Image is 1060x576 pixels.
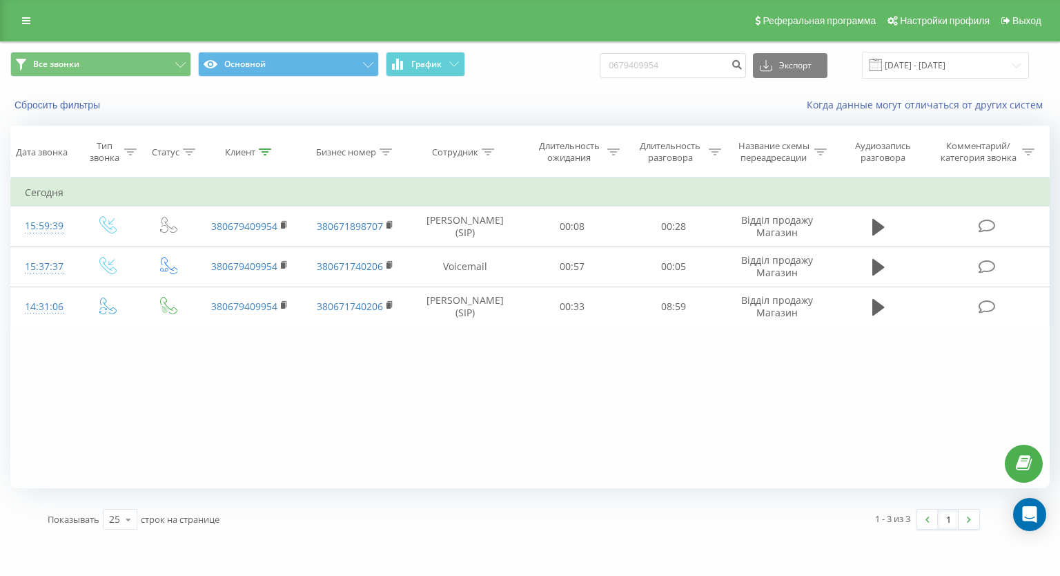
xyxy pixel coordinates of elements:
[522,207,623,247] td: 00:08
[408,287,522,327] td: [PERSON_NAME] (SIP)
[211,300,277,313] a: 380679409954
[16,146,68,158] div: Дата звонка
[843,140,924,164] div: Аудиозапись разговора
[522,287,623,327] td: 00:33
[25,253,62,280] div: 15:37:37
[48,513,99,526] span: Показывать
[737,140,811,164] div: Название схемы переадресации
[33,59,79,70] span: Все звонки
[10,99,107,111] button: Сбросить фильтры
[623,247,725,287] td: 00:05
[600,53,746,78] input: Поиск по номеру
[753,53,827,78] button: Экспорт
[408,247,522,287] td: Voicemail
[317,220,383,233] a: 380671898707
[875,512,910,526] div: 1 - 3 из 3
[317,300,383,313] a: 380671740206
[763,15,876,26] span: Реферальная программа
[109,512,120,526] div: 25
[386,52,465,77] button: График
[623,207,725,247] td: 00:28
[25,294,62,320] div: 14:31:06
[807,98,1050,111] a: Когда данные могут отличаться от других систем
[432,146,478,158] div: Сотрудник
[725,287,830,327] td: Відділ продажу Магазин
[211,260,277,273] a: 380679409954
[623,287,725,327] td: 08:59
[938,140,1019,164] div: Комментарий/категория звонка
[1012,15,1041,26] span: Выход
[152,146,179,158] div: Статус
[10,52,191,77] button: Все звонки
[411,59,442,69] span: График
[725,207,830,247] td: Відділ продажу Магазин
[316,146,376,158] div: Бизнес номер
[534,140,604,164] div: Длительность ожидания
[938,510,959,529] a: 1
[522,247,623,287] td: 00:57
[11,179,1050,207] td: Сегодня
[141,513,219,526] span: строк на странице
[211,220,277,233] a: 380679409954
[25,213,62,240] div: 15:59:39
[198,52,379,77] button: Основной
[725,247,830,287] td: Відділ продажу Магазин
[408,207,522,247] td: [PERSON_NAME] (SIP)
[636,140,705,164] div: Длительность разговора
[225,146,255,158] div: Клиент
[317,260,383,273] a: 380671740206
[900,15,990,26] span: Настройки профиля
[88,140,121,164] div: Тип звонка
[1013,498,1046,531] div: Open Intercom Messenger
